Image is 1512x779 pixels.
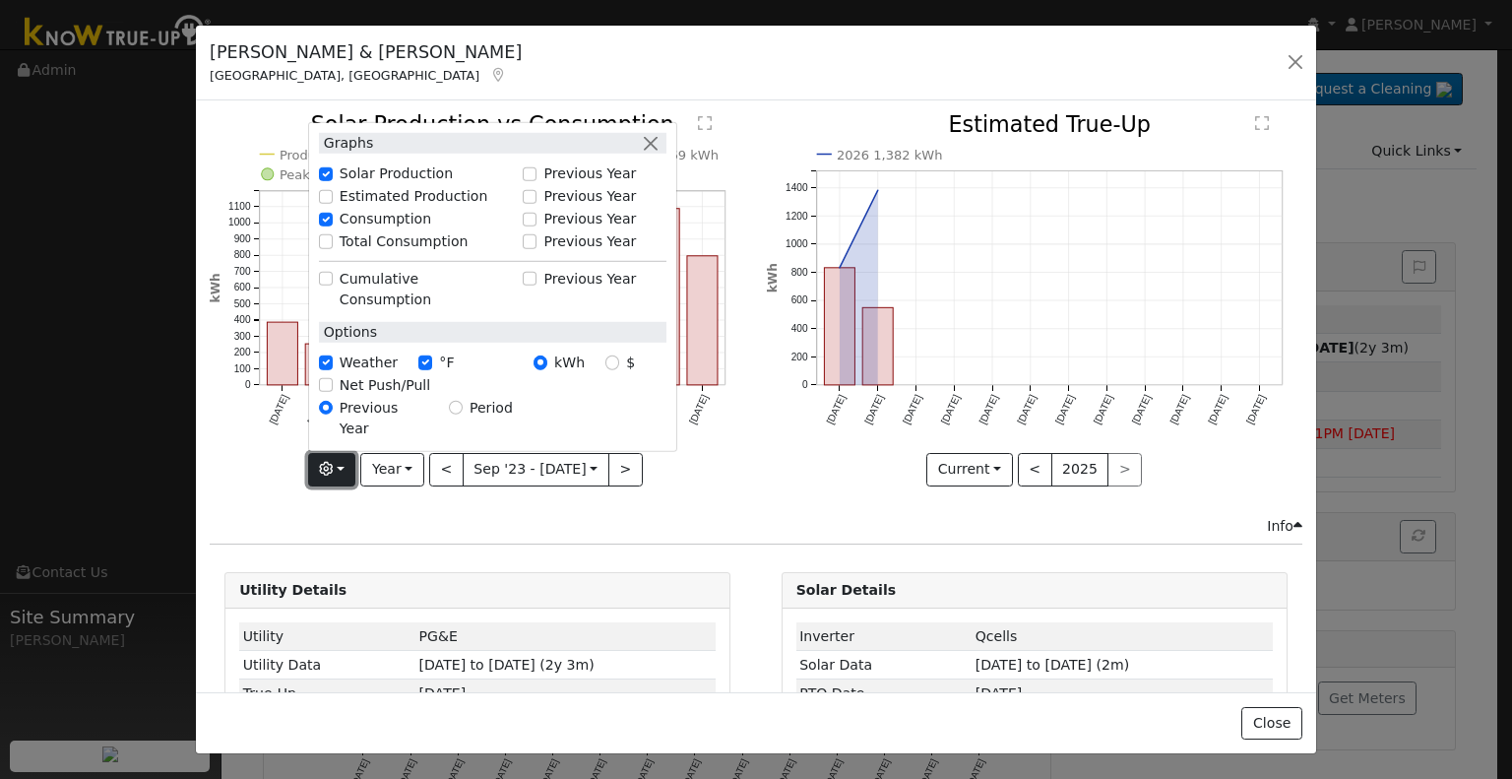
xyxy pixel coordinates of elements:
[786,211,808,222] text: 1200
[948,112,1151,138] text: Estimated True-Up
[862,308,893,386] rect: onclick=""
[340,269,513,310] label: Cumulative Consumption
[419,628,458,644] span: ID: 16981039, authorized: 06/13/25
[837,148,943,162] text: 2026 1,382 kWh
[319,378,333,392] input: Net Push/Pull
[280,148,393,162] text: Production 0 kWh
[489,67,507,83] a: Map
[319,190,333,204] input: Estimated Production
[650,209,680,385] rect: onclick=""
[1244,393,1268,426] text: [DATE]
[687,393,711,426] text: [DATE]
[340,231,469,252] label: Total Consumption
[976,685,1023,701] span: [DATE]
[790,323,807,334] text: 400
[463,453,609,487] button: Sep '23 - [DATE]
[626,353,635,373] label: $
[976,628,1018,644] span: ID: 1440, authorized: 07/17/25
[210,39,522,65] h5: [PERSON_NAME] & [PERSON_NAME]
[523,234,536,248] input: Previous Year
[319,167,333,181] input: Solar Production
[796,622,973,651] td: Inverter
[786,182,808,193] text: 1400
[340,186,488,207] label: Estimated Production
[1130,393,1154,426] text: [DATE]
[234,298,251,309] text: 500
[544,186,637,207] label: Previous Year
[234,266,251,277] text: 700
[926,453,1013,487] button: Current
[544,209,637,229] label: Previous Year
[239,582,346,598] strong: Utility Details
[1051,453,1109,487] button: 2025
[1167,393,1191,426] text: [DATE]
[796,680,973,708] td: PTO Date
[470,397,513,418] label: Period
[234,331,251,342] text: 300
[939,393,963,426] text: [DATE]
[239,651,415,680] td: Utility Data
[835,264,843,272] circle: onclick=""
[1092,393,1115,426] text: [DATE]
[340,353,398,373] label: Weather
[234,233,251,244] text: 900
[234,283,251,293] text: 600
[544,269,637,290] label: Previous Year
[796,651,973,680] td: Solar Data
[319,234,333,248] input: Total Consumption
[786,239,808,250] text: 1000
[901,393,924,426] text: [DATE]
[790,295,807,306] text: 600
[245,380,251,391] text: 0
[544,163,637,184] label: Previous Year
[523,190,536,204] input: Previous Year
[976,657,1129,673] span: [DATE] to [DATE] (2m)
[824,268,854,385] rect: onclick=""
[340,375,430,396] label: Net Push/Pull
[1018,453,1052,487] button: <
[554,353,585,373] label: kWh
[523,212,536,226] input: Previous Year
[534,356,547,369] input: kWh
[319,272,333,286] input: Cumulative Consumption
[228,218,251,228] text: 1000
[209,274,222,303] text: kWh
[239,680,415,708] td: True-Up
[340,209,431,229] label: Consumption
[419,657,595,673] span: [DATE] to [DATE] (2y 3m)
[1255,116,1269,132] text: 
[605,356,619,369] input: $
[234,363,251,374] text: 100
[523,167,536,181] input: Previous Year
[429,453,464,487] button: <
[319,356,333,369] input: Weather
[360,453,423,487] button: Year
[1053,393,1077,426] text: [DATE]
[873,187,881,195] circle: onclick=""
[340,397,428,438] label: Previous Year
[796,582,896,598] strong: Solar Details
[790,267,807,278] text: 800
[1241,707,1301,741] button: Close
[234,348,251,358] text: 200
[699,116,713,132] text: 
[862,393,886,426] text: [DATE]
[687,256,718,385] rect: onclick=""
[824,393,848,426] text: [DATE]
[449,401,463,415] input: Period
[234,250,251,261] text: 800
[268,393,291,426] text: [DATE]
[415,680,716,708] td: [DATE]
[340,163,453,184] label: Solar Production
[319,322,377,343] label: Options
[280,167,462,182] text: Peak Production Hour 0 kWh
[319,401,333,415] input: Previous Year
[801,380,807,391] text: 0
[418,356,432,369] input: °F
[608,453,643,487] button: >
[319,212,333,226] input: Consumption
[1267,516,1302,537] div: Info
[976,393,1000,426] text: [DATE]
[439,353,454,373] label: °F
[305,345,336,386] rect: onclick=""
